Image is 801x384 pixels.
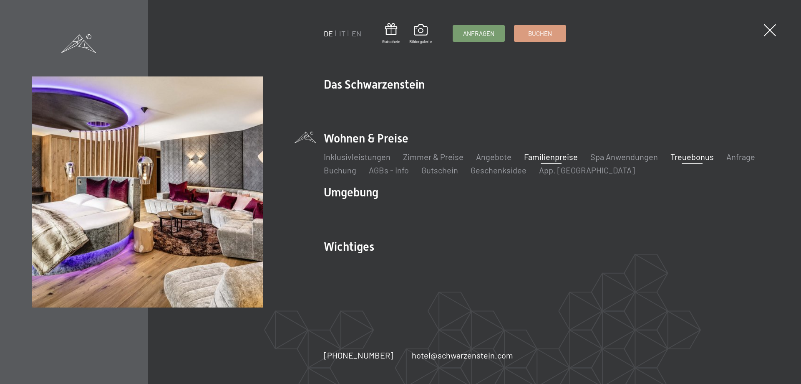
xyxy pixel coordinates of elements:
a: hotel@schwarzenstein.com [412,349,513,361]
a: Familienpreise [524,152,578,162]
a: Treuebonus [670,152,714,162]
span: Anfragen [463,29,494,38]
a: Buchen [514,25,566,41]
span: [PHONE_NUMBER] [324,350,393,360]
span: Buchen [528,29,552,38]
a: Bildergalerie [409,24,432,44]
a: Anfragen [453,25,504,41]
a: Spa Anwendungen [590,152,658,162]
a: Buchung [324,165,356,175]
a: Inklusivleistungen [324,152,390,162]
span: Gutschein [382,38,400,44]
a: Gutschein [382,23,400,44]
a: App. [GEOGRAPHIC_DATA] [539,165,635,175]
span: Bildergalerie [409,38,432,44]
a: Gutschein [421,165,458,175]
a: Zimmer & Preise [403,152,463,162]
a: Geschenksidee [471,165,526,175]
a: Angebote [476,152,511,162]
a: EN [352,29,361,38]
a: IT [339,29,345,38]
a: AGBs - Info [369,165,409,175]
a: DE [324,29,333,38]
a: Anfrage [726,152,755,162]
a: [PHONE_NUMBER] [324,349,393,361]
